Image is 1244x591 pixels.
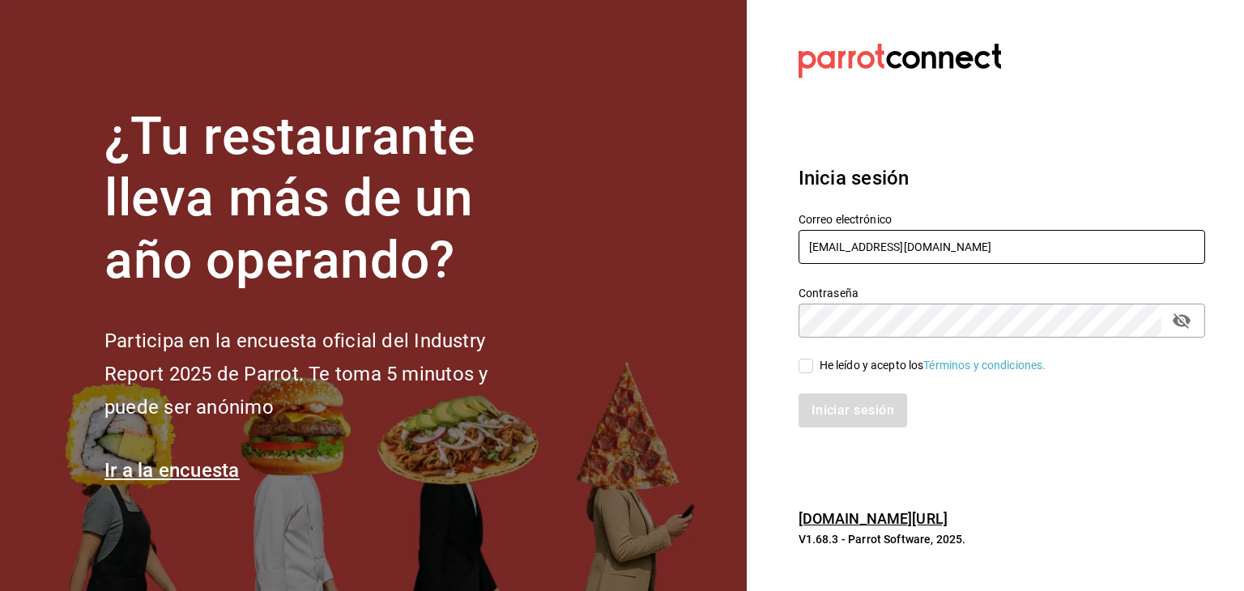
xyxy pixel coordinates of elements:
a: Ir a la encuesta [104,459,240,482]
label: Correo electrónico [799,213,1205,224]
p: V1.68.3 - Parrot Software, 2025. [799,531,1205,547]
a: [DOMAIN_NAME][URL] [799,510,948,527]
h3: Inicia sesión [799,164,1205,193]
label: Contraseña [799,287,1205,298]
h1: ¿Tu restaurante lleva más de un año operando? [104,106,542,292]
button: passwordField [1168,307,1195,334]
div: He leído y acepto los [820,357,1046,374]
h2: Participa en la encuesta oficial del Industry Report 2025 de Parrot. Te toma 5 minutos y puede se... [104,325,542,423]
a: Términos y condiciones. [923,359,1046,372]
input: Ingresa tu correo electrónico [799,230,1205,264]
